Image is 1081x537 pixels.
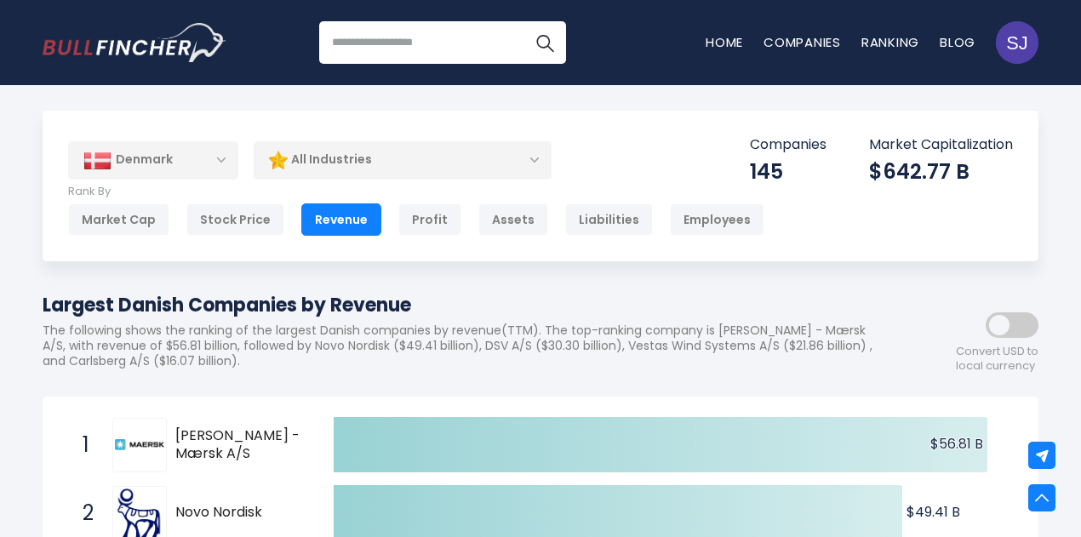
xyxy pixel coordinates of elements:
[930,434,983,454] text: $56.81 B
[478,203,548,236] div: Assets
[68,185,764,199] p: Rank By
[68,141,238,179] div: Denmark
[175,504,304,522] span: Novo Nordisk
[43,23,226,62] img: Bullfincher logo
[861,33,919,51] a: Ranking
[43,323,885,369] p: The following shows the ranking of the largest Danish companies by revenue(TTM). The top-ranking ...
[301,203,381,236] div: Revenue
[175,427,304,463] span: [PERSON_NAME] - Mærsk A/S
[750,158,826,185] div: 145
[940,33,975,51] a: Blog
[74,431,91,460] span: 1
[764,33,841,51] a: Companies
[706,33,743,51] a: Home
[523,21,566,64] button: Search
[43,291,885,319] h1: Largest Danish Companies by Revenue
[907,502,960,522] text: $49.41 B
[956,345,1038,374] span: Convert USD to local currency
[750,136,826,154] p: Companies
[869,158,1013,185] div: $642.77 B
[74,499,91,528] span: 2
[115,439,164,450] img: A.P. Møller - Mærsk A/S
[43,23,226,62] a: Go to homepage
[670,203,764,236] div: Employees
[398,203,461,236] div: Profit
[869,136,1013,154] p: Market Capitalization
[68,203,169,236] div: Market Cap
[565,203,653,236] div: Liabilities
[254,140,552,180] div: All Industries
[186,203,284,236] div: Stock Price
